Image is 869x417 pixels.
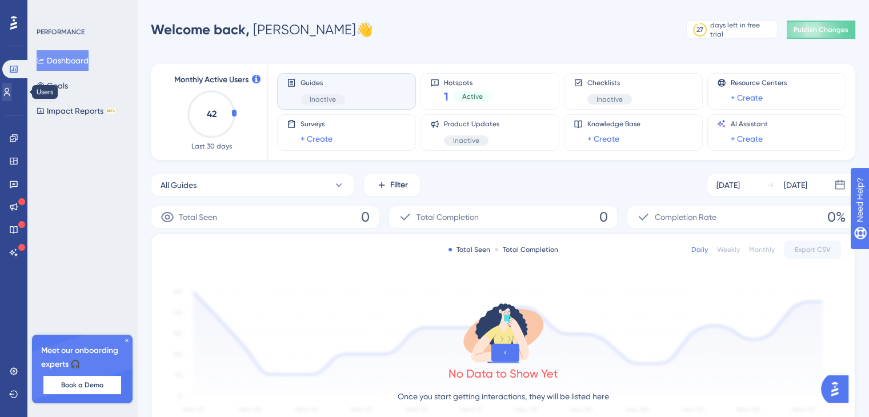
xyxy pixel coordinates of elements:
[731,119,768,129] span: AI Assistant
[301,119,333,129] span: Surveys
[784,240,841,259] button: Export CSV
[821,372,855,406] iframe: UserGuiding AI Assistant Launcher
[655,210,716,224] span: Completion Rate
[716,178,740,192] div: [DATE]
[417,210,479,224] span: Total Completion
[174,73,249,87] span: Monthly Active Users
[444,78,492,86] span: Hotspots
[453,136,479,145] span: Inactive
[448,245,490,254] div: Total Seen
[61,380,103,390] span: Book a Demo
[151,21,373,39] div: [PERSON_NAME] 👋
[710,21,774,39] div: days left in free trial
[795,245,831,254] span: Export CSV
[495,245,558,254] div: Total Completion
[310,95,336,104] span: Inactive
[301,132,333,146] a: + Create
[731,78,787,87] span: Resource Centers
[151,174,354,197] button: All Guides
[37,50,89,71] button: Dashboard
[596,95,623,104] span: Inactive
[43,376,121,394] button: Book a Demo
[587,119,640,129] span: Knowledge Base
[444,119,499,129] span: Product Updates
[827,208,846,226] span: 0%
[361,208,370,226] span: 0
[691,245,708,254] div: Daily
[390,178,408,192] span: Filter
[749,245,775,254] div: Monthly
[731,132,763,146] a: + Create
[207,109,217,119] text: 42
[587,78,632,87] span: Checklists
[794,25,848,34] span: Publish Changes
[41,344,123,371] span: Meet our onboarding experts 🎧
[731,91,763,105] a: + Create
[37,75,68,96] button: Goals
[27,3,71,17] span: Need Help?
[179,210,217,224] span: Total Seen
[444,89,448,105] span: 1
[37,27,85,37] div: PERFORMANCE
[363,174,421,197] button: Filter
[784,178,807,192] div: [DATE]
[151,21,250,38] span: Welcome back,
[599,208,608,226] span: 0
[106,108,116,114] div: BETA
[787,21,855,39] button: Publish Changes
[191,142,232,151] span: Last 30 days
[448,366,558,382] div: No Data to Show Yet
[161,178,197,192] span: All Guides
[696,25,703,34] div: 27
[301,78,345,87] span: Guides
[587,132,619,146] a: + Create
[462,92,483,101] span: Active
[37,101,116,121] button: Impact ReportsBETA
[398,390,609,403] p: Once you start getting interactions, they will be listed here
[717,245,740,254] div: Weekly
